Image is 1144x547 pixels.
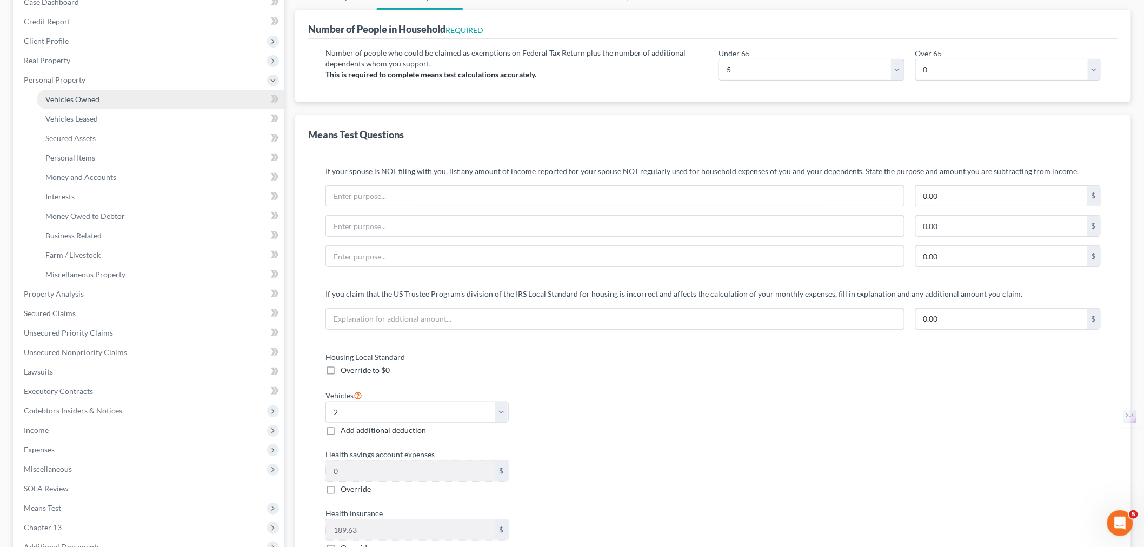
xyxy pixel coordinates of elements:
input: 0.00 [326,519,495,540]
span: Chapter 13 [24,523,62,532]
a: SOFA Review [15,479,284,498]
div: $ [495,461,508,481]
span: SOFA Review [24,484,69,493]
span: Override [341,484,371,493]
input: 0.00 [326,461,495,481]
div: $ [495,519,508,540]
span: Expenses [24,445,55,454]
span: Income [24,425,49,435]
span: Add additional deduction [341,425,426,435]
iframe: Intercom live chat [1107,510,1133,536]
span: 5 [1129,510,1138,519]
label: Health savings account expenses [320,449,708,460]
span: Means Test [24,503,61,512]
span: Miscellaneous [24,464,72,473]
label: Health insurance [320,508,708,519]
